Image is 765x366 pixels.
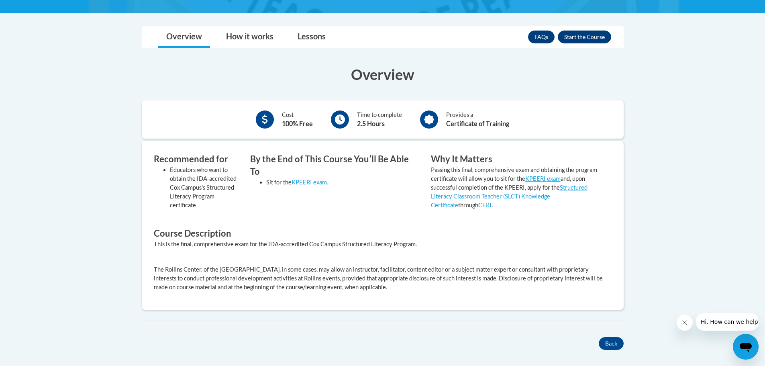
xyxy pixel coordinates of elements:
[170,166,238,210] li: Educators who want to obtain the IDA-accredited Cox Campus's Structured Literacy Program certificate
[142,64,624,84] h3: Overview
[431,166,600,210] p: Passing this final, comprehensive exam and obtaining the program certificate will allow you to si...
[282,110,313,129] div: Cost
[292,179,328,186] a: KPEERI exam.
[446,120,509,127] b: Certificate of Training
[357,110,402,129] div: Time to complete
[733,334,759,360] iframe: Button to launch messaging window
[290,27,334,48] a: Lessons
[5,6,65,12] span: Hi. How can we help?
[158,27,210,48] a: Overview
[266,178,419,187] li: Sit for the
[154,227,612,240] h3: Course Description
[282,120,313,127] b: 100% Free
[528,31,555,43] a: FAQs
[431,184,588,209] a: Structured Literacy Classroom Teacher (SLCT) Knowledge Certificate
[250,153,419,178] h3: By the End of This Course Youʹll Be Able To
[431,153,600,166] h3: Why It Matters
[558,31,611,43] button: Enroll
[478,202,492,209] a: CERI
[218,27,282,48] a: How it works
[525,175,561,182] a: KPEERI exam
[357,120,385,127] b: 2.5 Hours
[154,240,612,249] div: This is the final, comprehensive exam for the IDA-accredited Cox Campus Structured Literacy Program.
[599,337,624,350] button: Back
[154,153,238,166] h3: Recommended for
[696,313,759,331] iframe: Message from company
[677,315,693,331] iframe: Close message
[446,110,509,129] div: Provides a
[154,265,612,292] p: The Rollins Center, of the [GEOGRAPHIC_DATA], in some cases, may allow an instructor, facilitator...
